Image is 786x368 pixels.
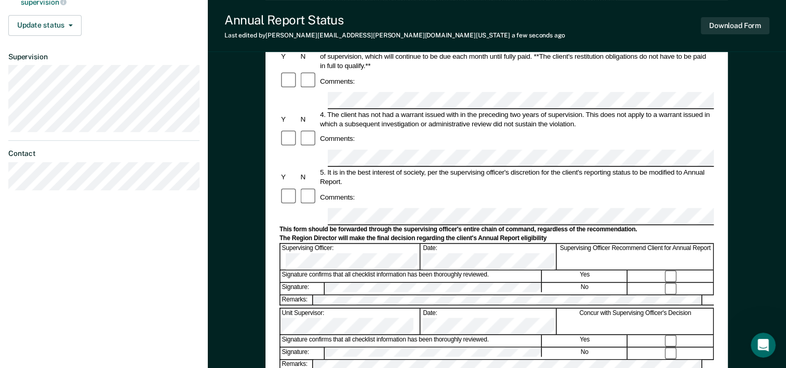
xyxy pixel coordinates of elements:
[102,17,123,37] img: Profile image for Kim
[281,309,421,334] div: Unit Supervisor:
[557,309,714,334] div: Concur with Supervising Officer's Decision
[104,272,208,314] button: Messages
[701,17,769,34] button: Download Form
[279,226,714,234] div: This form should be forwarded through the supervising officer's entire chain of command, regardle...
[21,149,174,160] div: Send us a message
[141,17,162,37] div: Profile image for Krysty
[279,114,299,124] div: Y
[281,271,542,282] div: Signature confirms that all checklist information has been thoroughly reviewed.
[279,234,714,243] div: The Region Director will make the final decision regarding the client's Annual Report eligibility
[281,283,325,294] div: Signature:
[557,244,714,270] div: Supervising Officer Recommend Client for Annual Report
[224,12,565,28] div: Annual Report Status
[122,17,142,37] img: Profile image for Rajan
[279,173,299,182] div: Y
[299,114,318,124] div: N
[542,335,628,347] div: Yes
[138,298,174,306] span: Messages
[318,110,714,128] div: 4. The client has not had a warrant issued with in the preceding two years of supervision. This d...
[542,348,628,359] div: No
[421,244,556,270] div: Date:
[21,20,78,36] img: logo
[21,109,187,127] p: How can we help?
[512,32,565,39] span: a few seconds ago
[542,271,628,282] div: Yes
[751,333,776,358] iframe: Intercom live chat
[281,335,542,347] div: Signature confirms that all checklist information has been thoroughly reviewed.
[299,51,318,61] div: N
[279,51,299,61] div: Y
[281,244,421,270] div: Supervising Officer:
[281,348,325,359] div: Signature:
[542,283,628,294] div: No
[224,32,565,39] div: Last edited by [PERSON_NAME][EMAIL_ADDRESS][PERSON_NAME][DOMAIN_NAME][US_STATE]
[10,140,197,168] div: Send us a message
[40,298,63,306] span: Home
[318,76,356,86] div: Comments:
[318,134,356,143] div: Comments:
[421,309,556,334] div: Date:
[8,149,199,158] dt: Contact
[21,74,187,109] p: Hi [PERSON_NAME] 👋
[318,42,714,70] div: 3. The client has maintained compliance with all restitution obligations in accordance to PD/POP-...
[318,168,714,187] div: 5. It is in the best interest of society, per the supervising officer's discretion for the client...
[318,192,356,202] div: Comments:
[8,15,82,36] button: Update status
[281,295,314,305] div: Remarks:
[179,17,197,35] div: Close
[8,52,199,61] dt: Supervision
[299,173,318,182] div: N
